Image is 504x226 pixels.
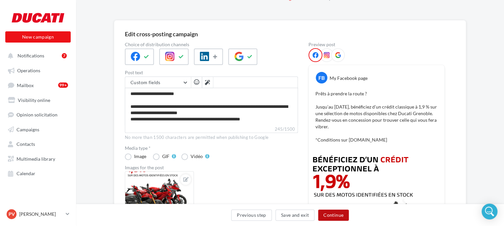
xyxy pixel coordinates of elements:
div: Preview post [308,42,445,47]
span: Multimedia library [17,156,55,161]
button: Custom fields [125,77,191,88]
div: Edit cross-posting campaign [125,31,198,37]
a: Operations [4,64,72,76]
p: [PERSON_NAME] [19,211,63,217]
a: Campaigns [4,123,72,135]
label: 245/1500 [125,126,298,133]
span: Calendar [17,171,35,176]
div: Image [134,154,146,159]
a: Calendar [4,167,72,179]
label: Post text [125,70,298,75]
a: Visibility online [4,94,72,106]
span: Mailbox [17,82,34,88]
label: Choice of distribution channels [125,42,298,47]
button: Continue [318,210,349,221]
div: No more than 1500 characters are permitted when publishing to Google [125,135,298,141]
span: Operations [17,68,40,73]
div: Images for the post [125,165,298,170]
div: 7 [62,53,67,58]
span: Visibility online [18,97,50,103]
button: Previous step [231,210,272,221]
span: Campaigns [17,126,39,132]
span: Custom fields [130,80,161,85]
div: My Facebook page [330,75,368,81]
a: Mailbox99+ [4,79,72,91]
button: Save and exit [275,210,315,221]
span: PV [9,211,15,217]
button: New campaign [5,31,71,43]
p: Prêts à prendre la route ? Jusqu’au [DATE], bénéficiez d’un crédit classique à 1,9 % sur une séle... [315,90,438,143]
div: Vidéo [191,154,203,159]
a: Contacts [4,138,72,149]
div: 99+ [58,82,68,88]
label: Media type * [125,146,298,150]
button: Notifications 7 [4,49,69,61]
span: Notifications [18,53,44,58]
a: Opinion solicitation [4,108,72,120]
a: PV [PERSON_NAME] [5,208,71,220]
div: GIF [162,154,169,159]
div: Open Intercom Messenger [482,204,497,219]
span: Contacts [17,141,35,147]
span: Opinion solicitation [17,112,57,117]
div: FB [316,72,327,83]
a: Multimedia library [4,152,72,164]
